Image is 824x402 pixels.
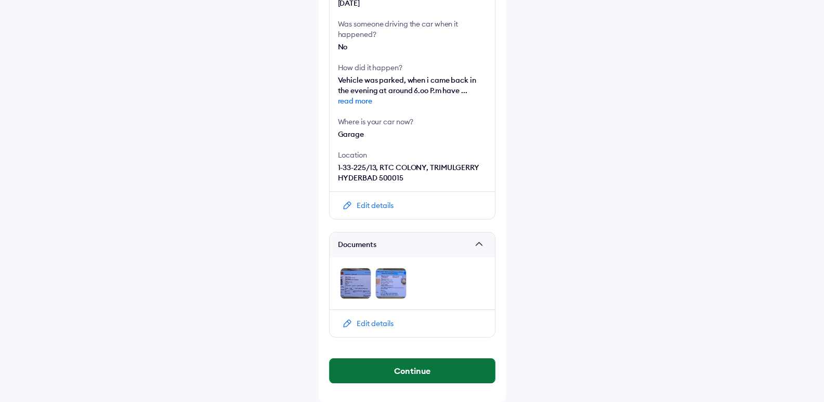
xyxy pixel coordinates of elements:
[338,150,487,160] div: Location
[338,62,487,73] div: How did it happen?
[357,318,394,329] div: Edit details
[340,268,371,299] img: RC
[338,116,487,127] div: Where is your car now?
[338,162,487,183] div: 1-33-225/13, RTC COLONY, TRIMULGERRY HYDERBAD 500015
[330,358,495,383] button: Continue
[357,200,394,211] div: Edit details
[338,129,487,139] div: Garage
[375,268,407,299] img: RC
[338,96,487,106] span: read more
[338,42,487,52] div: No
[338,19,487,40] div: Was someone driving the car when it happened?
[338,240,471,250] span: Documents
[338,75,487,106] span: Vehicle was parked, when i came back in the evening at around 6.oo P.m have ...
